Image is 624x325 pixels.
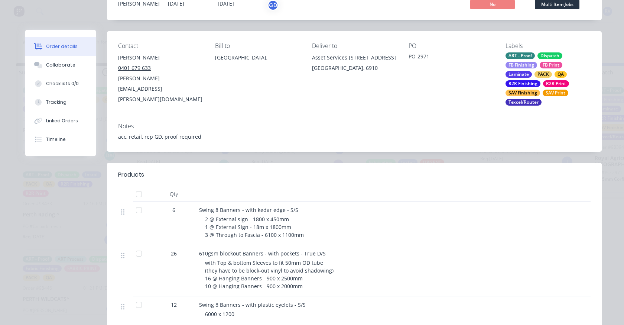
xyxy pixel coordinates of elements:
span: Swing 8 Banners - with plastic eyelets - S/S [199,301,306,308]
div: Products [118,170,144,179]
button: Collaborate [25,56,96,74]
div: SAV Print [543,90,568,96]
div: [PERSON_NAME] [118,52,203,63]
button: Order details [25,37,96,56]
div: Texcel/Router [506,99,542,106]
div: FB Print [540,62,562,68]
span: with Top & bottom Sleeves to fit 50mm OD tube (they have to be block-out vinyl to avoid shadowing... [205,259,334,290]
button: Checklists 0/0 [25,74,96,93]
div: FB Finishing [506,62,537,68]
div: [GEOGRAPHIC_DATA], 6910 [312,63,397,73]
div: Tracking [46,99,66,106]
div: Linked Orders [46,118,78,124]
button: Timeline [25,130,96,149]
div: Labels [506,42,591,49]
div: Laminate [506,71,532,78]
div: acc, retail, rep GD, proof required [118,133,591,141]
span: 6 [172,206,175,214]
div: [GEOGRAPHIC_DATA], [215,52,300,63]
span: 12 [171,301,177,309]
div: [PERSON_NAME]0401 679 633[PERSON_NAME][EMAIL_ADDRESS][PERSON_NAME][DOMAIN_NAME] [118,52,203,104]
button: Linked Orders [25,112,96,130]
div: QA [555,71,567,78]
span: 2 @ External sign - 1800 x 450mm 1 @ External Sign - 18m x 1800mm 3 @ Through to Fascia - 6100 x ... [205,216,304,238]
tcxspan: Call 0401 679 633 via 3CX [118,64,151,71]
div: Contact [118,42,203,49]
div: Checklists 0/0 [46,80,79,87]
div: R2R Print [543,80,569,87]
div: Qty [152,187,196,202]
span: 6000 x 1200 [205,310,234,318]
div: PACK [534,71,552,78]
div: PO-2971 [409,52,494,63]
div: R2R Finishing [506,80,540,87]
div: Bill to [215,42,300,49]
button: Tracking [25,93,96,112]
div: [GEOGRAPHIC_DATA], [215,52,300,76]
div: Deliver to [312,42,397,49]
span: 610gsm blockout Banners - with pockets - True D/S [199,250,326,257]
div: ART - Proof [506,52,535,59]
div: Order details [46,43,78,50]
div: SAV Finishing [506,90,540,96]
div: [PERSON_NAME][EMAIL_ADDRESS][PERSON_NAME][DOMAIN_NAME] [118,73,203,104]
div: Asset Services [STREET_ADDRESS] [312,52,397,63]
span: 26 [171,250,177,257]
div: Asset Services [STREET_ADDRESS][GEOGRAPHIC_DATA], 6910 [312,52,397,76]
div: Notes [118,123,591,130]
div: PO [409,42,494,49]
span: Swing 8 Banners - with kedar edge - S/S [199,206,298,213]
div: Dispatch [537,52,562,59]
div: Timeline [46,136,66,143]
div: Collaborate [46,62,75,68]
